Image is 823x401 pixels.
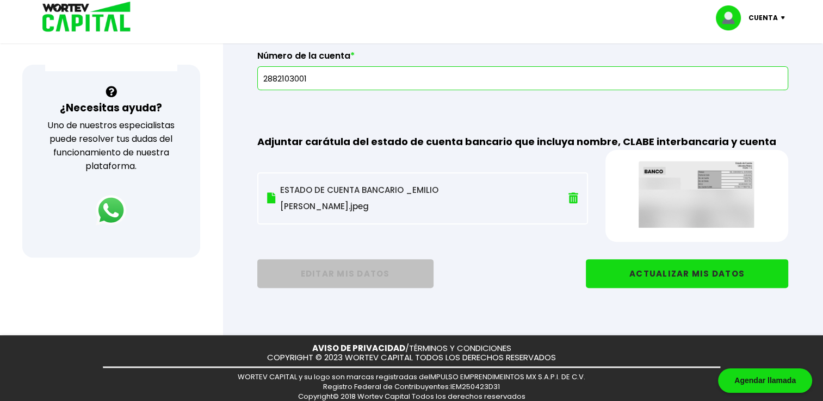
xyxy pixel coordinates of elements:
p: ESTADO DE CUENTA BANCARIO _EMILIO [PERSON_NAME].jpeg [267,182,527,215]
a: AVISO DE PRIVACIDAD [312,342,405,354]
span: WORTEV CAPITAL y su logo son marcas registradas de IMPULSO EMPRENDIMEINTOS MX S.A.P.I. DE C.V. [238,372,585,382]
div: Agendar llamada [718,368,812,393]
label: Número de la cuenta [257,51,788,67]
p: Cuenta [748,10,778,26]
span: Registro Federal de Contribuyentes: IEM250423D31 [323,381,500,392]
img: profile-image [716,5,748,30]
h3: ¿Necesitas ayuda? [60,100,162,116]
button: EDITAR MIS DATOS [257,259,434,288]
img: icon-down [778,16,793,20]
img: exampledoc.a199b23b.png [621,161,772,228]
button: ACTUALIZAR MIS DATOS [586,259,788,288]
img: file.874bbc9e.svg [267,192,276,204]
p: COPYRIGHT © 2023 WORTEV CAPITAL TODOS LOS DERECHOS RESERVADOS [267,353,556,362]
p: / [312,344,511,353]
img: logos_whatsapp-icon.242b2217.svg [96,195,126,225]
a: TÉRMINOS Y CONDICIONES [409,342,511,354]
img: trash.f49e7519.svg [568,192,578,204]
span: Adjuntar carátula del estado de cuenta bancario que incluya nombre, CLABE interbancaria y cuenta [257,135,776,148]
p: Uno de nuestros especialistas puede resolver tus dudas del funcionamiento de nuestra plataforma. [36,118,186,173]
